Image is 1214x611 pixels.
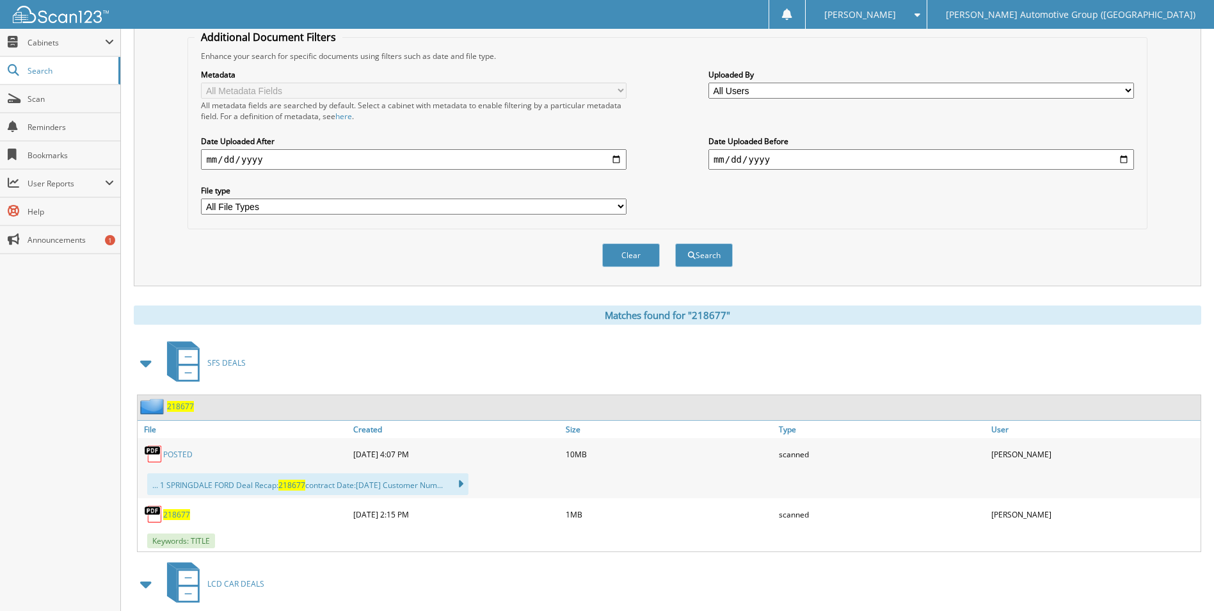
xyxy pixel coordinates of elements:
a: Type [776,421,988,438]
div: All metadata fields are searched by default. Select a cabinet with metadata to enable filtering b... [201,100,627,122]
a: Size [563,421,775,438]
button: Clear [602,243,660,267]
span: Keywords: TITLE [147,534,215,548]
span: [PERSON_NAME] [824,11,896,19]
a: 218677 [163,509,190,520]
label: File type [201,185,627,196]
img: PDF.png [144,444,163,464]
label: Date Uploaded After [201,136,627,147]
span: Announcements [28,234,114,245]
label: Date Uploaded Before [708,136,1134,147]
span: User Reports [28,178,105,189]
div: ... 1 SPRINGDALE FORD Deal Recap: contract Date:[DATE] Customer Num... [147,473,468,495]
div: [PERSON_NAME] [988,501,1201,527]
a: here [335,111,352,122]
img: PDF.png [144,505,163,524]
div: Enhance your search for specific documents using filters such as date and file type. [195,51,1140,61]
span: Bookmarks [28,150,114,161]
div: [DATE] 2:15 PM [350,501,563,527]
a: 218677 [167,401,194,412]
span: SFS DEALS [207,357,246,368]
input: end [708,149,1134,170]
a: File [138,421,350,438]
img: scan123-logo-white.svg [13,6,109,23]
span: Reminders [28,122,114,133]
label: Metadata [201,69,627,80]
div: scanned [776,441,988,467]
span: LCD CAR DEALS [207,578,264,589]
div: [DATE] 4:07 PM [350,441,563,467]
div: 1MB [563,501,775,527]
legend: Additional Document Filters [195,30,342,44]
button: Search [675,243,733,267]
div: scanned [776,501,988,527]
img: folder2.png [140,398,167,414]
span: Search [28,65,112,76]
div: [PERSON_NAME] [988,441,1201,467]
div: 10MB [563,441,775,467]
span: 218677 [278,480,305,491]
a: Created [350,421,563,438]
a: LCD CAR DEALS [159,558,264,609]
div: Matches found for "218677" [134,305,1201,325]
span: Scan [28,94,114,104]
div: 1 [105,235,115,245]
label: Uploaded By [708,69,1134,80]
a: POSTED [163,449,193,460]
a: SFS DEALS [159,338,246,388]
span: [PERSON_NAME] Automotive Group ([GEOGRAPHIC_DATA]) [946,11,1195,19]
span: Help [28,206,114,217]
span: Cabinets [28,37,105,48]
a: User [988,421,1201,438]
input: start [201,149,627,170]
